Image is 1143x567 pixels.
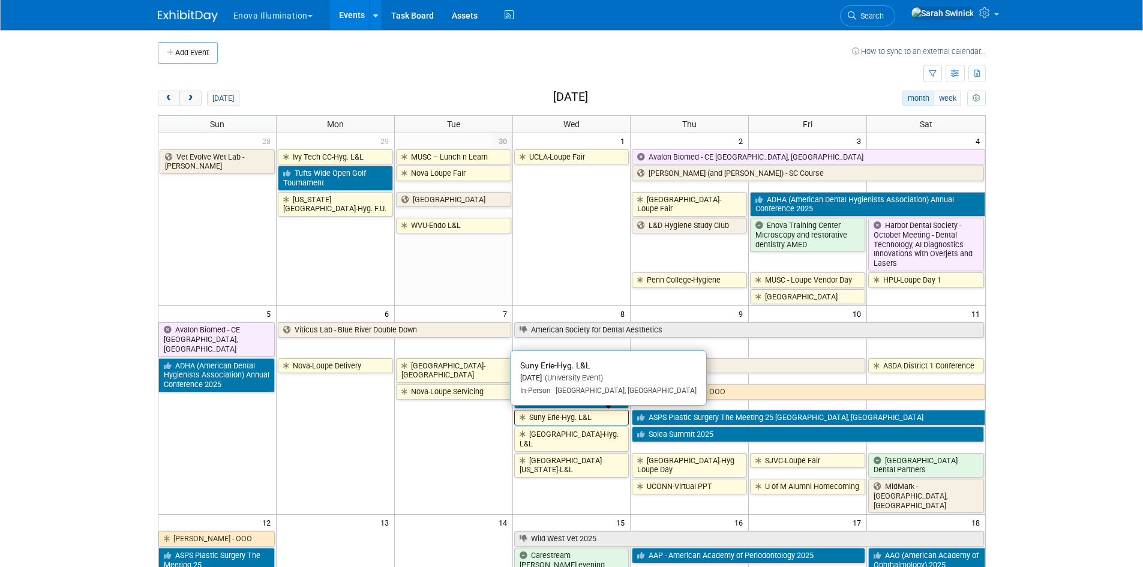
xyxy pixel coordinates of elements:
span: 2 [737,133,748,148]
a: ASDA District 1 Conference [868,358,983,374]
span: 17 [851,515,866,530]
span: 14 [497,515,512,530]
a: Tufts Wide Open Golf Tournament [278,166,393,190]
a: Vet Evolve Wet Lab - [PERSON_NAME] [160,149,275,174]
a: Harbor Dental Society - October Meeting - Dental Technology, AI Diagnostics Innovations with Over... [868,218,983,271]
span: Tue [447,119,460,129]
a: [GEOGRAPHIC_DATA] [750,289,865,305]
span: 16 [733,515,748,530]
a: UCONN-Virtual PPT [632,479,747,494]
span: 29 [379,133,394,148]
a: SJVC-Loupe Fair [750,453,865,469]
a: HPU-Loupe Day 1 [868,272,983,288]
span: Sat [920,119,932,129]
span: 1 [619,133,630,148]
button: Add Event [158,42,218,64]
a: Avalon Biomed - CE [GEOGRAPHIC_DATA], [GEOGRAPHIC_DATA] [158,322,275,356]
button: myCustomButton [967,91,985,106]
span: [GEOGRAPHIC_DATA], [GEOGRAPHIC_DATA] [551,386,697,395]
button: month [902,91,934,106]
a: MUSC – Lunch n Learn [396,149,511,165]
span: 28 [261,133,276,148]
img: Sarah Swinick [911,7,974,20]
span: 4 [974,133,985,148]
a: WVU-Endo L&L [396,218,511,233]
span: 10 [851,306,866,321]
button: [DATE] [207,91,239,106]
span: Wed [563,119,580,129]
span: In-Person [520,386,551,395]
a: Search [840,5,895,26]
span: 12 [261,515,276,530]
span: 30 [493,133,512,148]
a: Ivy Tech CC-Hyg. L&L [278,149,393,165]
img: ExhibitDay [158,10,218,22]
a: Solea Summit 2025 [632,427,983,442]
a: ASPS Plastic Surgery The Meeting 25 [GEOGRAPHIC_DATA], [GEOGRAPHIC_DATA] [632,410,985,425]
span: 6 [383,306,394,321]
a: ADHA (American Dental Hygienists Association) Annual Conference 2025 [750,192,985,217]
span: 13 [379,515,394,530]
span: 8 [619,306,630,321]
a: Penn College-Hygiene [632,272,747,288]
a: [US_STATE][GEOGRAPHIC_DATA]-Hyg. F.U. [278,192,393,217]
a: [PERSON_NAME] (and [PERSON_NAME]) - SC Course [632,166,983,181]
span: 15 [615,515,630,530]
span: Mon [327,119,344,129]
button: next [179,91,202,106]
a: How to sync to an external calendar... [852,47,986,56]
span: Search [856,11,884,20]
span: 5 [265,306,276,321]
a: Avalon Biomed - CE [GEOGRAPHIC_DATA], [GEOGRAPHIC_DATA] [632,149,985,165]
a: [GEOGRAPHIC_DATA]-[GEOGRAPHIC_DATA] [396,358,511,383]
span: Fri [803,119,812,129]
a: [GEOGRAPHIC_DATA][US_STATE]-L&L [514,453,629,478]
span: Sun [210,119,224,129]
a: [PERSON_NAME] - OOO [632,384,985,400]
a: [PERSON_NAME] - OOO [158,531,275,547]
span: (University Event) [542,373,603,382]
i: Personalize Calendar [973,95,980,103]
span: 9 [737,306,748,321]
span: 18 [970,515,985,530]
a: [GEOGRAPHIC_DATA]-Hyg. L&L [514,427,629,451]
a: MUSC - Loupe Vendor Day [750,272,865,288]
a: [GEOGRAPHIC_DATA] [396,192,511,208]
a: Nova Loupe Fair [396,166,511,181]
span: Suny Erie-Hyg. L&L [520,361,590,370]
a: American Society for Dental Aesthetics [514,322,984,338]
span: 11 [970,306,985,321]
a: [GEOGRAPHIC_DATA]-Hyg Loupe Day [632,453,747,478]
a: Nova-Loupe Servicing [396,384,511,400]
span: 3 [856,133,866,148]
span: Thu [682,119,697,129]
a: UCLA-Loupe Fair [514,149,629,165]
a: Suny Erie-Hyg. L&L [514,410,629,425]
h2: [DATE] [553,91,588,104]
a: L&D Hygiene Study Club [632,218,747,233]
a: MidMark - [GEOGRAPHIC_DATA], [GEOGRAPHIC_DATA] [868,479,983,513]
a: ADHA (American Dental Hygienists Association) Annual Conference 2025 [158,358,275,392]
a: [GEOGRAPHIC_DATA]-Loupe Fair [632,192,747,217]
span: 7 [502,306,512,321]
a: AAP - American Academy of Periodontology 2025 [632,548,865,563]
div: [DATE] [520,373,697,383]
a: U of M Alumni Homecoming [750,479,865,494]
button: prev [158,91,180,106]
a: Enova Training Center Microscopy and restorative dentistry AMED [750,218,865,252]
a: Viticus Lab - Blue River Double Down [278,322,511,338]
a: Wild West Vet 2025 [514,531,984,547]
a: [GEOGRAPHIC_DATA] Dental Partners [868,453,983,478]
a: Nova-Loupe Delivery [278,358,393,374]
button: week [934,91,961,106]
